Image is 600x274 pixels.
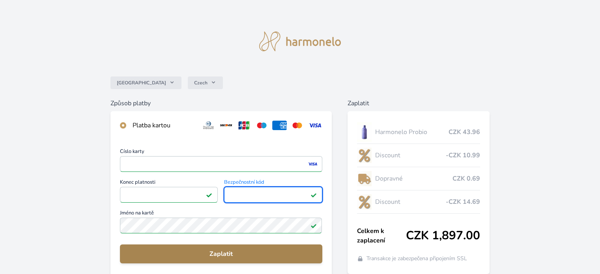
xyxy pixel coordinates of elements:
span: Transakce je zabezpečena připojením SSL [366,255,467,263]
img: amex.svg [272,121,287,130]
span: -CZK 10.99 [446,151,480,160]
span: Celkem k zaplacení [357,226,406,245]
img: jcb.svg [237,121,251,130]
span: Discount [375,197,445,207]
img: logo.svg [259,32,341,51]
span: Dopravné [375,174,452,183]
span: Číslo karty [120,149,322,156]
button: [GEOGRAPHIC_DATA] [110,76,181,89]
img: discover.svg [219,121,234,130]
h6: Způsob platby [110,99,331,108]
img: Platné pole [206,192,212,198]
span: Bezpečnostní kód [224,180,322,187]
span: Jméno na kartě [120,211,322,218]
iframe: Iframe pro datum vypršení platnosti [123,189,214,200]
button: Zaplatit [120,244,322,263]
span: Konec platnosti [120,180,218,187]
span: Harmonelo Probio [375,127,448,137]
span: CZK 43.96 [449,127,480,137]
img: diners.svg [201,121,216,130]
span: Czech [194,80,207,86]
img: mc.svg [290,121,305,130]
span: -CZK 14.69 [446,197,480,207]
img: maestro.svg [254,121,269,130]
span: CZK 0.69 [452,174,480,183]
img: CLEAN_PROBIO_se_stinem_x-lo.jpg [357,122,372,142]
input: Jméno na kartěPlatné pole [120,218,322,233]
iframe: Iframe pro číslo karty [123,158,318,170]
img: visa.svg [308,121,322,130]
div: Platba kartou [133,121,195,130]
h6: Zaplatit [348,99,490,108]
img: visa [307,160,318,168]
img: Platné pole [310,192,317,198]
img: Platné pole [310,222,317,229]
img: delivery-lo.png [357,169,372,188]
span: Discount [375,151,445,160]
button: Czech [188,76,223,89]
span: Zaplatit [126,249,316,259]
img: discount-lo.png [357,192,372,212]
span: [GEOGRAPHIC_DATA] [117,80,166,86]
span: CZK 1,897.00 [406,229,480,243]
iframe: Iframe pro bezpečnostní kód [228,189,318,200]
img: discount-lo.png [357,145,372,165]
